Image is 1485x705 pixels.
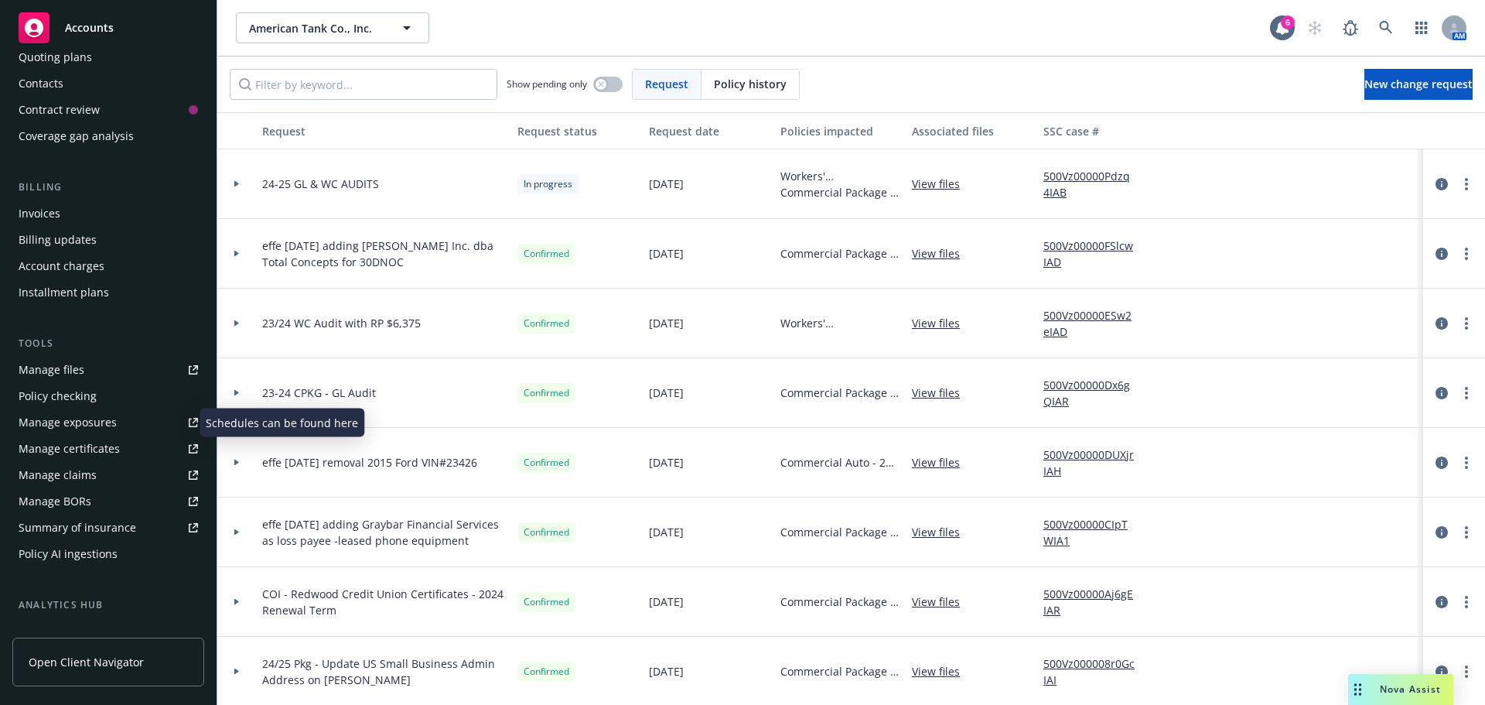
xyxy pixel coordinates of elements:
button: Request date [643,112,774,149]
a: more [1457,384,1476,402]
a: circleInformation [1432,593,1451,611]
a: Contract review [12,98,204,122]
a: Invoices [12,201,204,226]
div: Tools [12,336,204,351]
span: Workers' Compensation - 24-25 Term Workers Comp Policy [780,168,900,184]
span: Confirmed [524,525,569,539]
div: Request [262,123,505,139]
div: Billing [12,180,204,195]
div: Toggle Row Expanded [217,289,256,358]
div: Policy AI ingestions [19,542,118,566]
a: circleInformation [1432,384,1451,402]
span: Commercial Package - 24-25 Term Package Policy [780,524,900,540]
a: Manage certificates [12,436,204,461]
a: View files [912,524,972,540]
a: 500Vz00000FSlcwIAD [1043,238,1147,270]
div: Invoices [19,201,60,226]
a: more [1457,453,1476,472]
a: 500Vz000008r0GcIAI [1043,655,1147,688]
button: Policies impacted [774,112,906,149]
div: Contract review [19,98,100,122]
a: New change request [1364,69,1473,100]
a: circleInformation [1432,523,1451,542]
span: [DATE] [649,594,684,610]
div: Manage claims [19,463,97,488]
a: Manage exposures [12,410,204,435]
span: Commercial Package - 24-25 Term Package Policy [780,245,900,262]
div: Contacts [19,71,63,96]
a: 500Vz00000ESw2eIAD [1043,307,1147,340]
div: Request date [649,123,768,139]
a: 500Vz00000Pdzq4IAB [1043,168,1147,200]
a: Accounts [12,6,204,50]
a: View files [912,315,972,331]
span: COI - Redwood Credit Union Certificates - 2024 Renewal Term [262,586,505,618]
a: View files [912,385,972,401]
span: Confirmed [524,595,569,609]
div: Toggle Row Expanded [217,358,256,428]
span: New change request [1364,77,1473,91]
a: View files [912,663,972,679]
span: Policy history [714,76,787,92]
a: more [1457,245,1476,263]
button: Request [256,112,511,149]
div: Quoting plans [19,45,92,70]
span: Commercial Package - 24-25 Term Package Policy [780,184,900,200]
span: 24-25 GL & WC AUDITS [262,176,379,192]
div: Account charges [19,254,104,279]
a: View files [912,594,972,610]
span: Confirmed [524,317,569,330]
span: American Tank Co., Inc. [249,20,383,36]
div: Toggle Row Expanded [217,498,256,567]
span: Workers' Compensation [780,315,900,331]
span: Confirmed [524,456,569,470]
span: Show pending only [507,77,587,91]
span: Request [645,76,688,92]
span: Confirmed [524,665,569,679]
a: more [1457,314,1476,333]
button: Nova Assist [1348,674,1453,705]
a: Search [1371,12,1401,43]
a: Installment plans [12,280,204,305]
span: effe [DATE] adding [PERSON_NAME] Inc. dba Total Concepts for 30DNOC [262,238,505,270]
div: Coverage gap analysis [19,124,134,149]
div: Manage BORs [19,489,91,514]
a: View files [912,176,972,192]
span: 23-24 CPKG - GL Audit [262,385,376,401]
a: Start snowing [1299,12,1330,43]
a: Report a Bug [1335,12,1366,43]
a: more [1457,593,1476,611]
span: Commercial Auto - 24-25 Term Auto Policy [780,454,900,471]
span: Commercial Package - GL, Prop/IM, EBL [780,385,900,401]
div: Policy checking [19,384,97,409]
button: American Tank Co., Inc. [236,12,429,43]
a: circleInformation [1432,314,1451,333]
a: Contacts [12,71,204,96]
span: Nova Assist [1380,683,1441,696]
a: Manage files [12,358,204,382]
div: Loss summary generator [19,619,147,644]
div: Request status [517,123,637,139]
span: effe [DATE] removal 2015 Ford VIN#23426 [262,454,477,471]
span: Accounts [65,22,114,34]
a: Policy checking [12,384,204,409]
span: Open Client Navigator [29,654,144,670]
span: [DATE] [649,454,684,471]
div: Manage files [19,358,84,382]
div: Manage exposures [19,410,117,435]
a: Account charges [12,254,204,279]
div: Drag to move [1348,674,1367,705]
span: effe [DATE] adding Graybar Financial Services as loss payee -leased phone equipment [262,516,505,549]
a: Summary of insurance [12,515,204,540]
a: View files [912,245,972,262]
span: [DATE] [649,524,684,540]
div: Toggle Row Expanded [217,219,256,289]
div: Summary of insurance [19,515,136,540]
a: 500Vz00000CIpTWIA1 [1043,516,1147,549]
span: 24/25 Pkg - Update US Small Business Admin Address on [PERSON_NAME] [262,655,505,688]
span: [DATE] [649,385,684,401]
div: Toggle Row Expanded [217,567,256,637]
a: 500Vz00000DUXjrIAH [1043,447,1147,479]
div: Billing updates [19,228,97,252]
